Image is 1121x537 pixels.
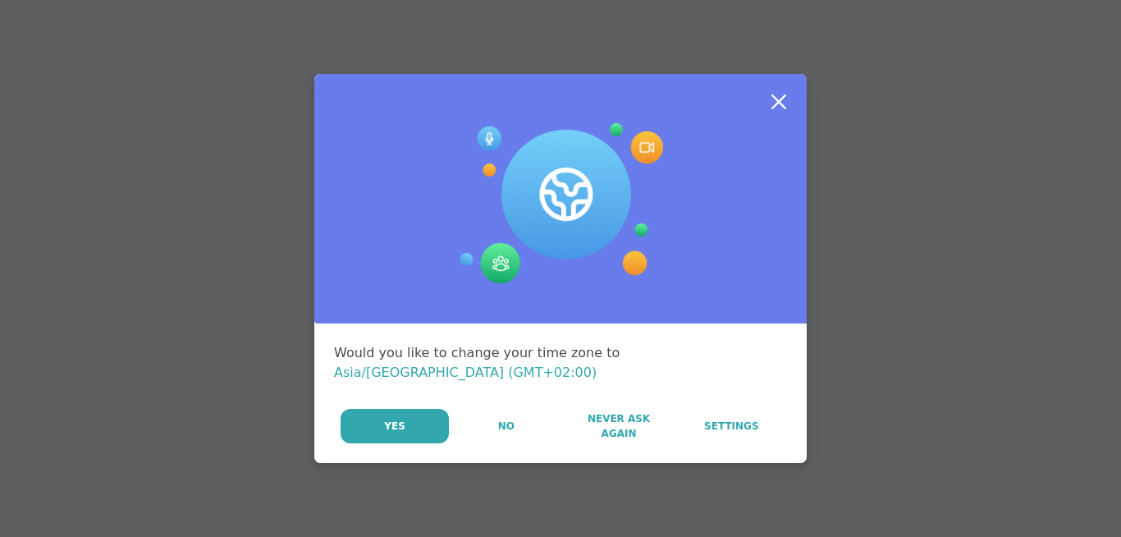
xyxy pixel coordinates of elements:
[451,409,561,443] button: No
[384,419,405,434] span: Yes
[704,419,759,434] span: Settings
[676,409,787,443] a: Settings
[458,123,663,284] img: Session Experience
[571,411,666,441] span: Never Ask Again
[334,343,787,383] div: Would you like to change your time zone to
[498,419,515,434] span: No
[341,409,449,443] button: Yes
[563,409,674,443] button: Never Ask Again
[334,365,597,380] span: Asia/[GEOGRAPHIC_DATA] (GMT+02:00)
